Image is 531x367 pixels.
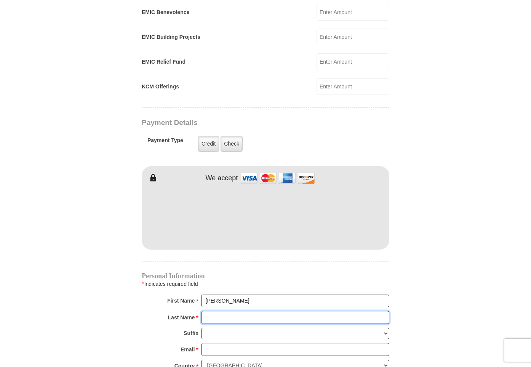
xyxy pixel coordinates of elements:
input: Enter Amount [317,78,389,95]
label: EMIC Relief Fund [142,58,186,66]
label: KCM Offerings [142,83,179,91]
strong: Email [181,344,195,355]
input: Enter Amount [317,53,389,70]
strong: First Name [167,295,195,306]
label: Credit [198,136,219,152]
h5: Payment Type [147,137,183,147]
label: EMIC Building Projects [142,33,200,41]
img: credit cards accepted [240,170,316,186]
label: EMIC Benevolence [142,8,189,16]
input: Enter Amount [317,29,389,45]
strong: Last Name [168,312,195,323]
label: Check [221,136,243,152]
h4: We accept [206,174,238,183]
h4: Personal Information [142,273,389,279]
h3: Payment Details [142,119,336,127]
input: Enter Amount [317,4,389,21]
strong: Suffix [184,328,198,338]
div: Indicates required field [142,279,389,289]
